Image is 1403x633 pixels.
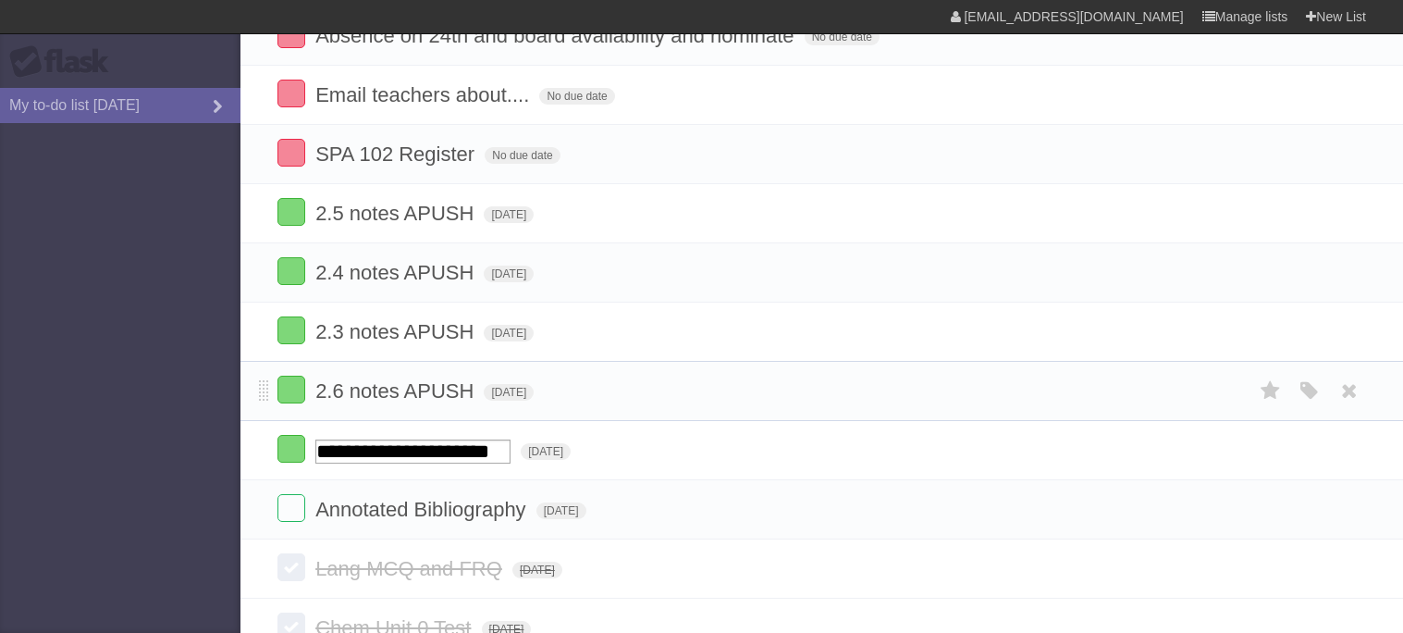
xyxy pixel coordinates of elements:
[277,316,305,344] label: Done
[315,320,478,343] span: 2.3 notes APUSH
[484,266,534,282] span: [DATE]
[315,498,531,521] span: Annotated Bibliography
[484,206,534,223] span: [DATE]
[277,198,305,226] label: Done
[315,202,478,225] span: 2.5 notes APUSH
[484,325,534,341] span: [DATE]
[315,557,507,580] span: Lang MCQ and FRQ
[1253,376,1288,406] label: Star task
[9,45,120,79] div: Flask
[805,29,880,45] span: No due date
[315,379,478,403] span: 2.6 notes APUSH
[484,384,534,401] span: [DATE]
[277,435,305,463] label: Done
[539,88,614,105] span: No due date
[485,147,560,164] span: No due date
[315,83,534,106] span: Email teachers about....
[277,80,305,107] label: Done
[512,562,562,578] span: [DATE]
[277,494,305,522] label: Done
[521,443,571,460] span: [DATE]
[315,143,479,166] span: SPA 102 Register
[277,139,305,167] label: Done
[315,261,478,284] span: 2.4 notes APUSH
[315,24,798,47] span: Absence on 24th and board availability and nominate
[277,553,305,581] label: Done
[277,376,305,403] label: Done
[536,503,586,519] span: [DATE]
[277,20,305,48] label: Done
[277,257,305,285] label: Done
